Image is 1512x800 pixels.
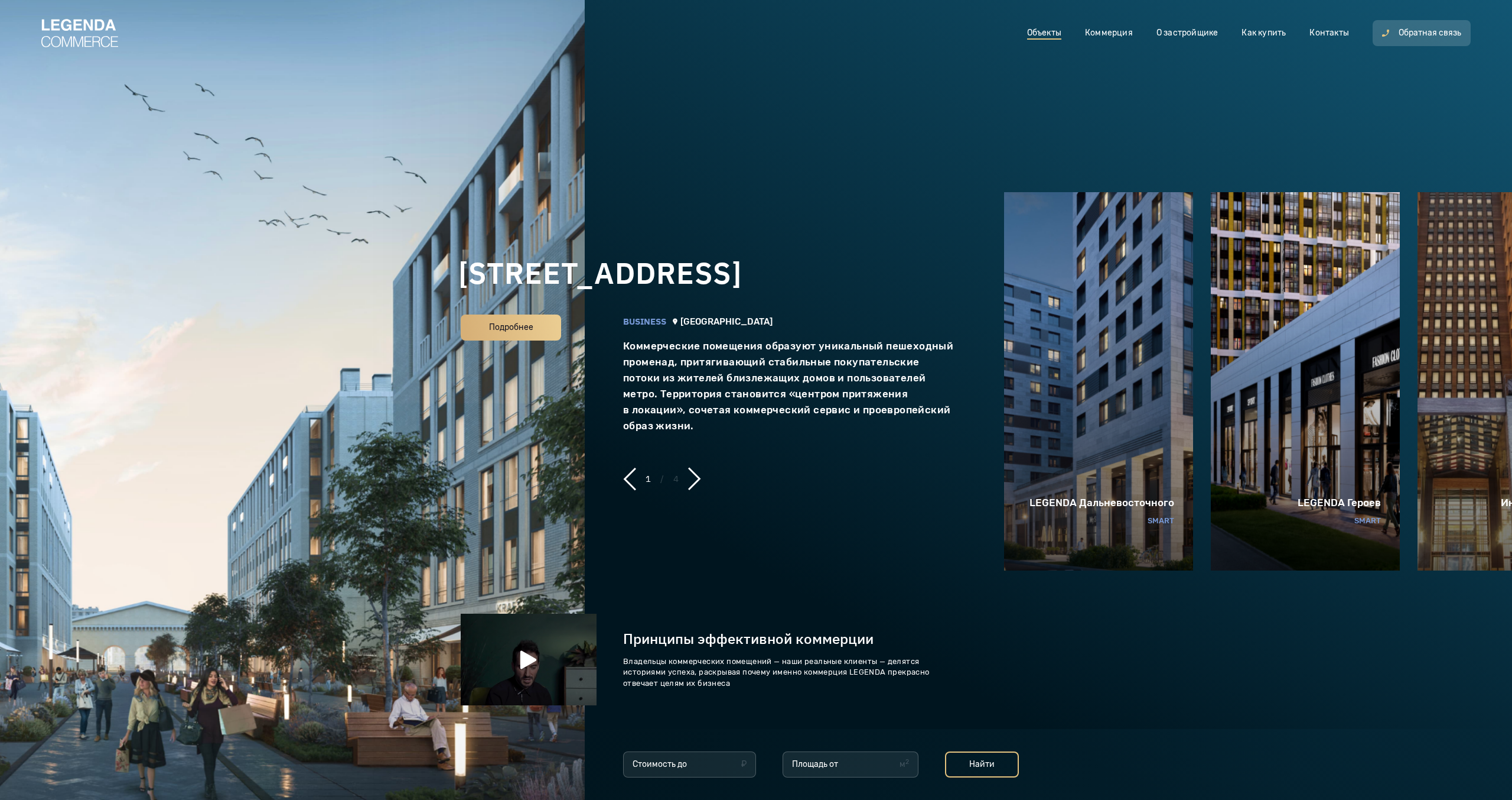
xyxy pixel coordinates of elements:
a: Коммерция [1085,27,1133,40]
sup: 2 [905,758,909,766]
button: Запуск видео [461,614,942,705]
button: Найти [945,752,1019,778]
a: О застройщике [1156,27,1218,40]
p: smart [1230,514,1381,527]
a: Объекты [1027,27,1061,40]
a: Контакты [1309,27,1349,40]
a: Как купить [1241,27,1286,40]
label: ₽ [739,752,756,778]
a: [STREET_ADDRESS] [461,256,742,290]
a: Подробнее [461,315,561,341]
h3: LEGENDA Героев [1230,495,1381,511]
label: Стоимость до [623,752,692,778]
button: Предыдущий объект [623,467,636,491]
h3: LEGENDA Дальневосточного [1023,495,1174,511]
label: м [898,752,918,778]
label: Площадь от [783,752,843,778]
h2: [STREET_ADDRESS] [458,256,742,290]
button: Обратная связь [1373,20,1471,46]
p: smart [1023,514,1174,527]
button: Следующий объект [688,467,701,491]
